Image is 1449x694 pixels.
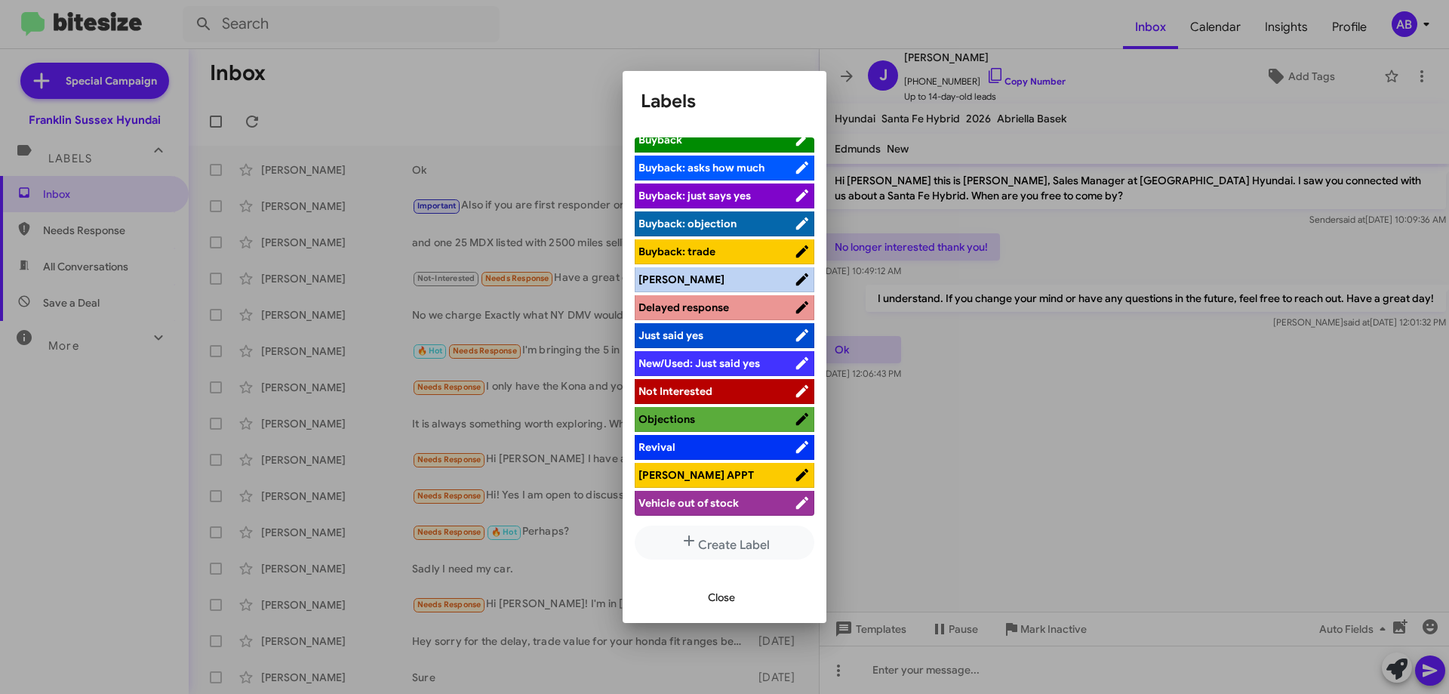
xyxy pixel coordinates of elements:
[638,133,682,147] span: Buyback
[638,412,695,426] span: Objections
[638,496,739,510] span: Vehicle out of stock
[638,468,754,482] span: [PERSON_NAME] APPT
[638,440,675,454] span: Revival
[638,301,729,314] span: Delayed response
[638,217,737,230] span: Buyback: objection
[638,245,715,258] span: Buyback: trade
[696,584,747,611] button: Close
[638,273,724,286] span: [PERSON_NAME]
[638,328,703,342] span: Just said yes
[638,161,764,174] span: Buyback: asks how much
[641,89,808,113] h1: Labels
[638,384,712,398] span: Not Interested
[708,584,735,611] span: Close
[635,526,814,560] button: Create Label
[638,356,760,370] span: New/Used: Just said yes
[638,189,751,202] span: Buyback: just says yes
